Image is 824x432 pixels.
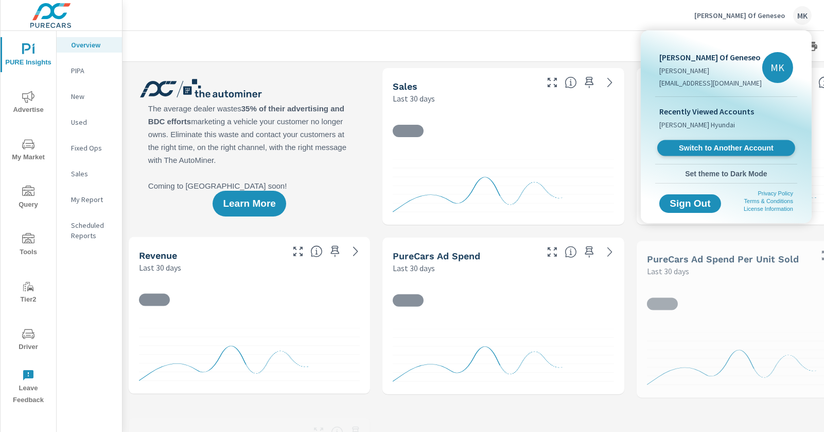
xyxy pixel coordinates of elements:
p: [PERSON_NAME] [659,65,762,76]
p: Recently Viewed Accounts [659,105,793,118]
a: License Information [744,206,793,212]
p: [PERSON_NAME] Of Geneseo [659,51,762,63]
a: Switch to Another Account [657,140,795,156]
span: Set theme to Dark Mode [659,169,793,178]
button: Set theme to Dark Mode [655,164,797,183]
span: Sign Out [668,199,713,208]
button: Sign Out [659,194,721,213]
span: Switch to Another Account [663,143,789,153]
div: MK [762,52,793,83]
p: [EMAIL_ADDRESS][DOMAIN_NAME] [659,78,762,88]
span: [PERSON_NAME] Hyundai [659,120,735,130]
a: Terms & Conditions [744,198,793,204]
a: Privacy Policy [758,190,793,196]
